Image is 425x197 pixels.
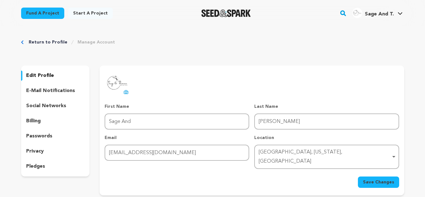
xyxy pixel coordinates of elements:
[26,102,66,110] p: social networks
[254,113,399,130] input: Last Name
[29,39,67,45] a: Return to Profile
[26,72,54,79] p: edit profile
[21,116,90,126] button: billing
[21,131,90,141] button: passwords
[105,113,249,130] input: First Name
[21,39,404,45] div: Breadcrumb
[26,87,75,95] p: e-mail notifications
[68,8,113,19] a: Start a project
[21,101,90,111] button: social networks
[363,179,394,185] span: Save Changes
[358,177,399,188] button: Save Changes
[259,148,391,166] div: [GEOGRAPHIC_DATA], [US_STATE], [GEOGRAPHIC_DATA]
[21,8,64,19] a: Fund a project
[21,71,90,81] button: edit profile
[351,7,404,20] span: Sage And T.'s Profile
[26,163,45,170] p: pledges
[201,9,251,17] img: Seed&Spark Logo Dark Mode
[21,161,90,171] button: pledges
[105,145,249,161] input: Email
[365,12,394,17] span: Sage And T.
[105,103,249,110] p: First Name
[254,135,399,141] p: Location
[26,148,44,155] p: privacy
[105,135,249,141] p: Email
[21,146,90,156] button: privacy
[254,103,399,110] p: Last Name
[352,8,362,18] img: b93b0726d98e9512.jpg
[352,8,394,18] div: Sage And T.'s Profile
[21,86,90,96] button: e-mail notifications
[26,132,52,140] p: passwords
[78,39,115,45] a: Manage Account
[26,117,41,125] p: billing
[351,7,404,18] a: Sage And T.'s Profile
[201,9,251,17] a: Seed&Spark Homepage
